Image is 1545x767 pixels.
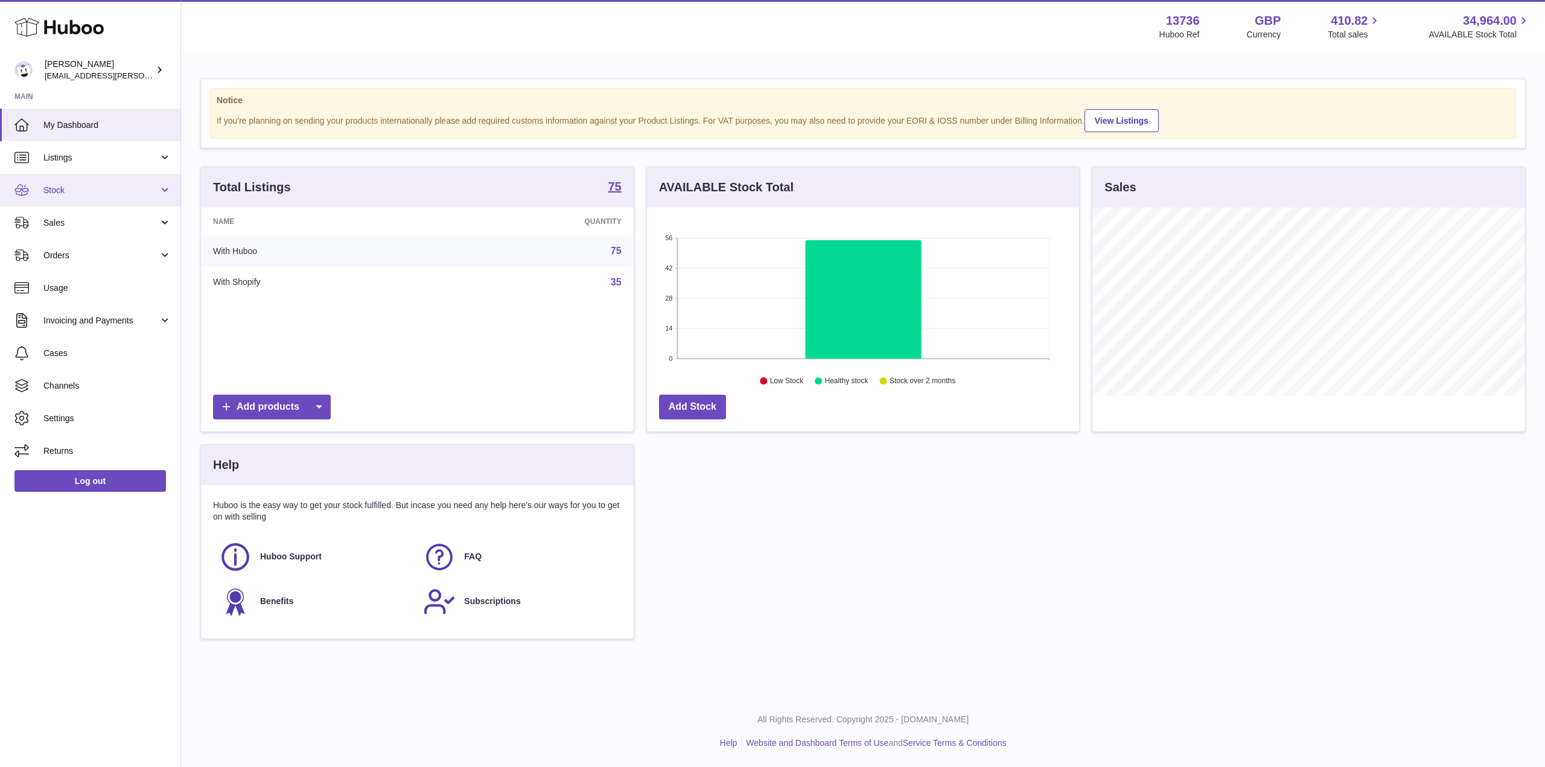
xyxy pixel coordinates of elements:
h3: Total Listings [213,179,291,196]
a: FAQ [423,541,615,573]
p: Huboo is the easy way to get your stock fulfilled. But incase you need any help here's our ways f... [213,500,622,523]
a: 410.82 Total sales [1328,13,1381,40]
strong: Notice [217,95,1509,106]
span: FAQ [464,551,482,562]
a: Add Stock [659,395,726,419]
strong: 75 [608,180,621,193]
div: [PERSON_NAME] [45,59,153,81]
span: Orders [43,250,159,261]
span: Benefits [260,596,293,607]
th: Name [201,208,434,235]
text: 0 [669,355,672,362]
div: Huboo Ref [1159,29,1200,40]
span: Listings [43,152,159,164]
span: Cases [43,348,171,359]
a: Benefits [219,585,411,618]
a: Subscriptions [423,585,615,618]
strong: 13736 [1166,13,1200,29]
span: Stock [43,185,159,196]
text: 14 [665,325,672,332]
a: View Listings [1085,109,1159,132]
span: Usage [43,282,171,294]
td: With Huboo [201,235,434,267]
span: Channels [43,380,171,392]
a: Log out [14,470,166,492]
h3: AVAILABLE Stock Total [659,179,794,196]
a: Help [720,738,737,748]
text: 28 [665,294,672,302]
a: Huboo Support [219,541,411,573]
a: 35 [611,277,622,287]
span: 410.82 [1331,13,1368,29]
span: [EMAIL_ADDRESS][PERSON_NAME][DOMAIN_NAME] [45,71,242,80]
strong: GBP [1255,13,1281,29]
span: Sales [43,217,159,229]
text: Stock over 2 months [890,377,955,386]
span: 34,964.00 [1463,13,1517,29]
a: 34,964.00 AVAILABLE Stock Total [1429,13,1531,40]
text: 42 [665,264,672,272]
td: With Shopify [201,267,434,298]
span: Subscriptions [464,596,520,607]
a: Website and Dashboard Terms of Use [746,738,888,748]
span: Invoicing and Payments [43,315,159,326]
th: Quantity [434,208,633,235]
span: Returns [43,445,171,457]
span: My Dashboard [43,119,171,131]
span: Total sales [1328,29,1381,40]
text: Healthy stock [824,377,868,386]
h3: Sales [1104,179,1136,196]
a: 75 [611,246,622,256]
li: and [742,737,1006,749]
span: Settings [43,413,171,424]
text: Low Stock [770,377,804,386]
span: AVAILABLE Stock Total [1429,29,1531,40]
text: 56 [665,234,672,241]
span: Huboo Support [260,551,322,562]
img: horia@orea.uk [14,61,33,79]
h3: Help [213,457,239,473]
a: Add products [213,395,331,419]
div: Currency [1247,29,1281,40]
div: If you're planning on sending your products internationally please add required customs informati... [217,107,1509,132]
a: 75 [608,180,621,195]
a: Service Terms & Conditions [903,738,1007,748]
p: All Rights Reserved. Copyright 2025 - [DOMAIN_NAME] [191,714,1535,725]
